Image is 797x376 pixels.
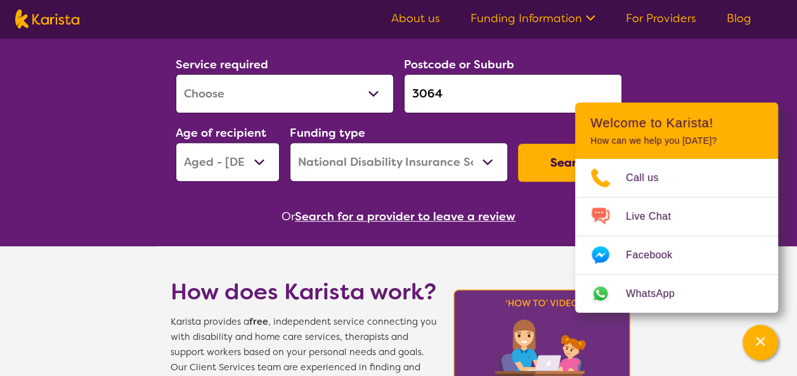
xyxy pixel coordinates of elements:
label: Postcode or Suburb [404,57,514,72]
div: Channel Menu [575,103,778,313]
h2: Welcome to Karista! [590,115,763,130]
h1: How does Karista work? [171,277,437,307]
span: Call us [626,168,674,187]
a: For Providers [626,11,696,26]
p: How can we help you [DATE]? [590,135,763,146]
a: Funding Information [470,11,595,26]
label: Age of recipient [176,125,266,141]
span: WhatsApp [626,284,690,303]
button: Channel Menu [742,325,778,360]
a: Web link opens in a new tab. [575,275,778,313]
img: Karista logo [15,9,79,28]
a: Blog [727,11,751,26]
button: Search for a provider to leave a review [295,207,515,226]
span: Or [282,207,295,226]
input: Type [404,74,622,113]
ul: Choose channel [575,159,778,313]
b: free [249,316,268,328]
label: Service required [176,57,268,72]
span: Live Chat [626,207,686,226]
span: Facebook [626,246,687,265]
label: Funding type [290,125,365,141]
a: About us [391,11,440,26]
button: Search [518,144,622,182]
